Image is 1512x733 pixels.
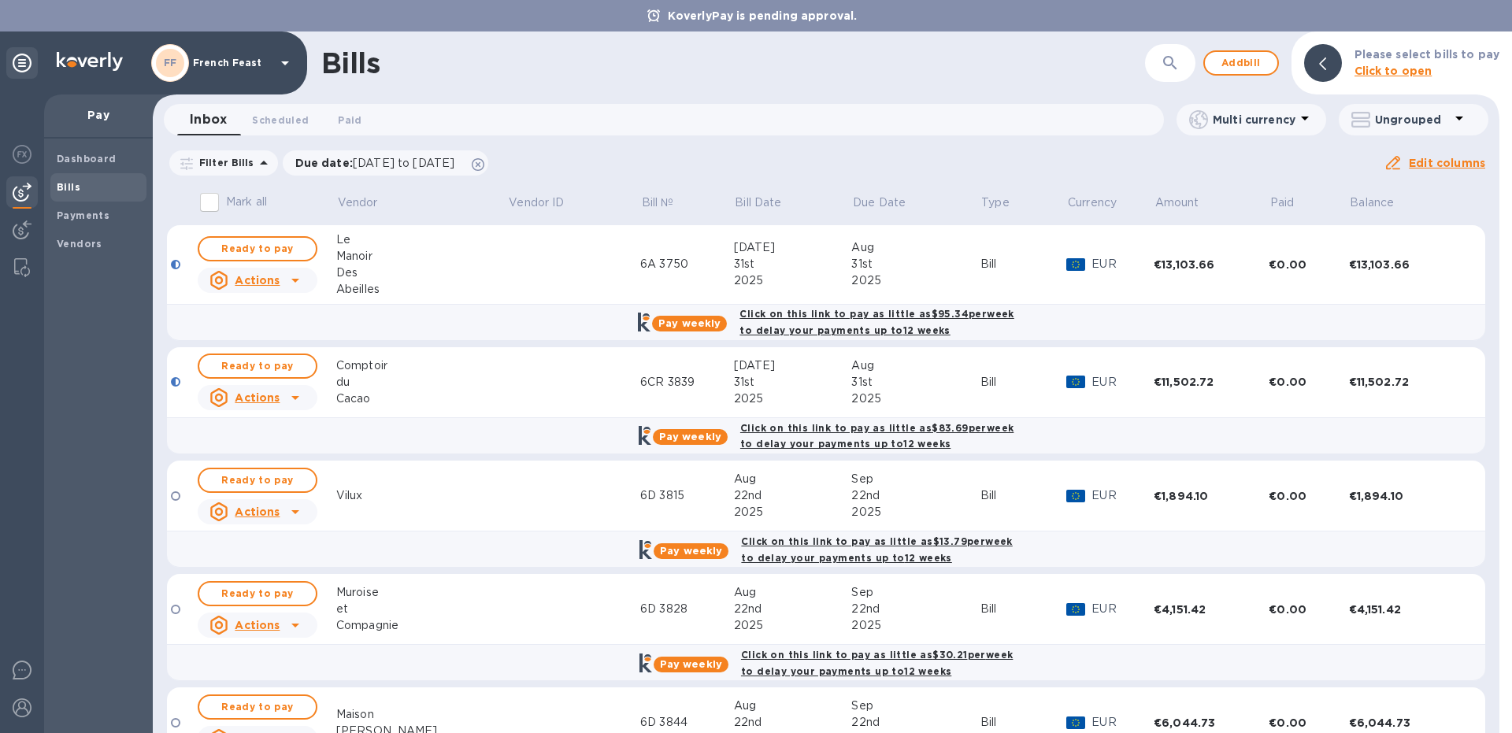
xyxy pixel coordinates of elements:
[212,584,303,603] span: Ready to pay
[851,714,980,731] div: 22nd
[851,357,980,374] div: Aug
[640,256,734,272] div: 6A 3750
[336,487,508,504] div: Vilux
[734,256,852,272] div: 31st
[734,617,852,634] div: 2025
[336,391,508,407] div: Cacao
[734,487,852,504] div: 22nd
[336,231,508,248] div: Le
[851,239,980,256] div: Aug
[336,601,508,617] div: et
[851,584,980,601] div: Sep
[193,156,254,169] p: Filter Bills
[321,46,380,80] h1: Bills
[57,107,140,123] p: Pay
[1091,256,1154,272] p: EUR
[640,374,734,391] div: 6CR 3839
[642,194,695,211] span: Bill №
[1349,488,1464,504] div: €1,894.10
[851,391,980,407] div: 2025
[640,601,734,617] div: 6D 3828
[57,181,80,193] b: Bills
[735,194,802,211] span: Bill Date
[851,471,980,487] div: Sep
[734,714,852,731] div: 22nd
[57,238,102,250] b: Vendors
[980,256,1067,272] div: Bill
[980,714,1067,731] div: Bill
[1269,602,1348,617] div: €0.00
[336,265,508,281] div: Des
[853,194,926,211] span: Due Date
[212,239,303,258] span: Ready to pay
[338,194,378,211] p: Vendor
[734,601,852,617] div: 22nd
[212,471,303,490] span: Ready to pay
[1349,374,1464,390] div: €11,502.72
[1091,714,1154,731] p: EUR
[212,698,303,716] span: Ready to pay
[1091,487,1154,504] p: EUR
[851,256,980,272] div: 31st
[198,468,317,493] button: Ready to pay
[198,354,317,379] button: Ready to pay
[212,357,303,376] span: Ready to pay
[853,194,906,211] p: Due Date
[338,194,398,211] span: Vendor
[1269,257,1348,272] div: €0.00
[980,601,1067,617] div: Bill
[1349,257,1464,272] div: €13,103.66
[235,505,280,518] u: Actions
[235,619,280,631] u: Actions
[734,471,852,487] div: Aug
[295,155,463,171] p: Due date :
[13,145,31,164] img: Foreign exchange
[1354,48,1499,61] b: Please select bills to pay
[1217,54,1265,72] span: Add bill
[658,317,721,329] b: Pay weekly
[336,617,508,634] div: Compagnie
[659,431,721,442] b: Pay weekly
[1091,374,1154,391] p: EUR
[735,194,781,211] p: Bill Date
[1349,715,1464,731] div: €6,044.73
[198,581,317,606] button: Ready to pay
[851,617,980,634] div: 2025
[851,504,980,520] div: 2025
[741,649,1013,677] b: Click on this link to pay as little as $30.21 per week to delay your payments up to 12 weeks
[235,391,280,404] u: Actions
[1154,374,1269,390] div: €11,502.72
[851,374,980,391] div: 31st
[1203,50,1279,76] button: Addbill
[851,601,980,617] div: 22nd
[198,694,317,720] button: Ready to pay
[1350,194,1394,211] p: Balance
[640,487,734,504] div: 6D 3815
[338,112,361,128] span: Paid
[1154,488,1269,504] div: €1,894.10
[336,357,508,374] div: Comptoir
[1155,194,1199,211] p: Amount
[1068,194,1117,211] span: Currency
[164,57,177,68] b: FF
[509,194,584,211] span: Vendor ID
[1154,602,1269,617] div: €4,151.42
[1270,194,1315,211] span: Paid
[336,706,508,723] div: Maison
[353,157,454,169] span: [DATE] to [DATE]
[57,209,109,221] b: Payments
[235,274,280,287] u: Actions
[1354,65,1432,77] b: Click to open
[57,153,117,165] b: Dashboard
[739,308,1014,336] b: Click on this link to pay as little as $95.34 per week to delay your payments up to 12 weeks
[734,272,852,289] div: 2025
[1154,257,1269,272] div: €13,103.66
[1269,374,1348,390] div: €0.00
[642,194,674,211] p: Bill №
[509,194,564,211] p: Vendor ID
[660,658,722,670] b: Pay weekly
[198,236,317,261] button: Ready to pay
[980,487,1067,504] div: Bill
[734,391,852,407] div: 2025
[740,422,1014,450] b: Click on this link to pay as little as $83.69 per week to delay your payments up to 12 weeks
